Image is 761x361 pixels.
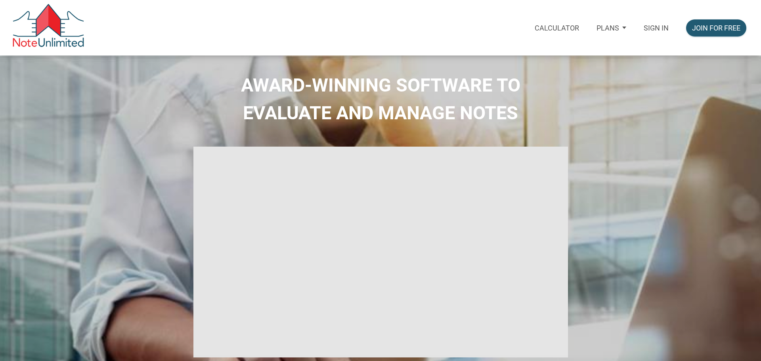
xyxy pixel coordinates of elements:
[686,19,746,36] button: Join for free
[644,24,669,32] p: Sign in
[588,13,635,42] button: Plans
[193,147,568,357] iframe: NoteUnlimited
[6,71,755,127] h2: AWARD-WINNING SOFTWARE TO EVALUATE AND MANAGE NOTES
[635,13,677,42] a: Sign in
[692,23,740,33] div: Join for free
[597,24,619,32] p: Plans
[535,24,579,32] p: Calculator
[526,13,588,42] a: Calculator
[677,13,755,42] a: Join for free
